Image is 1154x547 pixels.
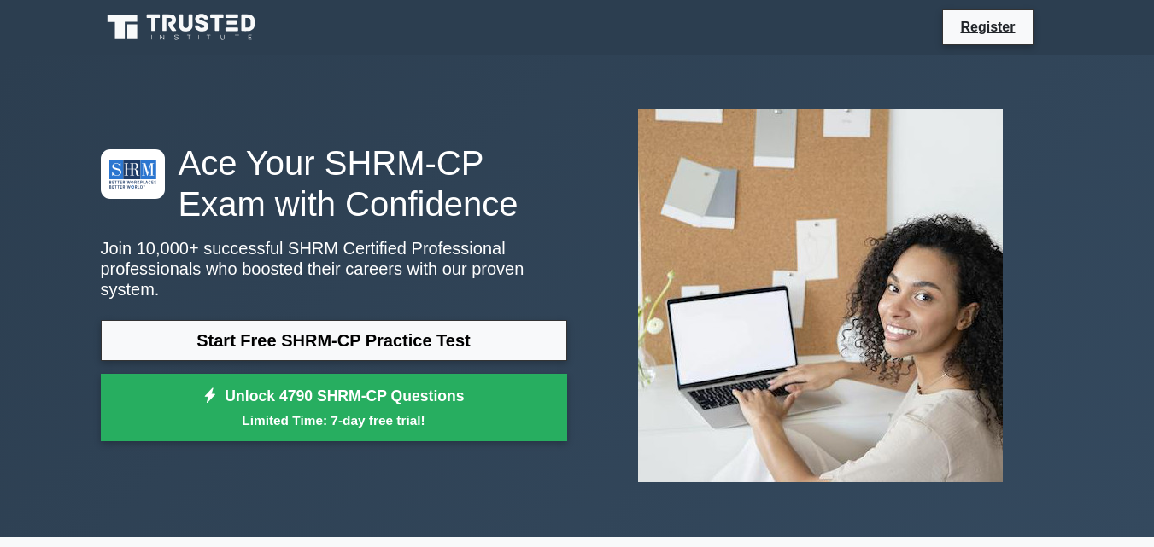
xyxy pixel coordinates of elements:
[950,16,1025,38] a: Register
[101,320,567,361] a: Start Free SHRM-CP Practice Test
[101,143,567,224] h1: Ace Your SHRM-CP Exam with Confidence
[122,410,546,430] small: Limited Time: 7-day free trial!
[101,374,567,442] a: Unlock 4790 SHRM-CP QuestionsLimited Time: 7-day free trial!
[101,238,567,300] p: Join 10,000+ successful SHRM Certified Professional professionals who boosted their careers with ...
